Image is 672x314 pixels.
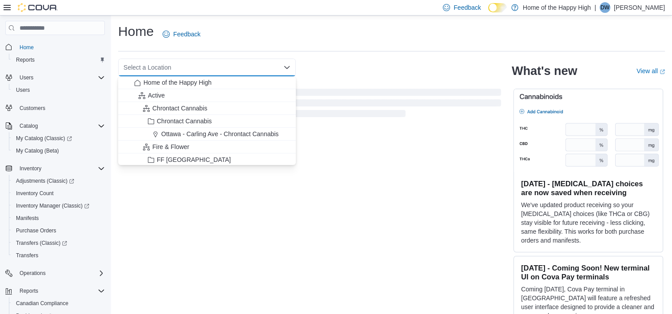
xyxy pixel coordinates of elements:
button: Canadian Compliance [9,297,108,310]
span: Customers [20,105,45,112]
button: Chrontact Cannabis [118,115,296,128]
span: Purchase Orders [16,227,56,234]
button: Fire & Flower [118,141,296,153]
span: Users [12,85,105,95]
span: My Catalog (Classic) [16,135,72,142]
button: My Catalog (Beta) [9,145,108,157]
h2: What's new [512,64,577,78]
span: Users [20,74,33,81]
span: Inventory [20,165,41,172]
span: Home [20,44,34,51]
span: Reports [16,286,105,296]
p: [PERSON_NAME] [614,2,665,13]
span: Adjustments (Classic) [16,177,74,184]
span: DW [600,2,609,13]
span: Inventory Manager (Classic) [12,200,105,211]
span: Operations [16,268,105,279]
span: Fire & Flower [152,142,189,151]
h3: [DATE] - [MEDICAL_DATA] choices are now saved when receiving [521,179,656,197]
span: Active [148,91,165,100]
button: Active [118,89,296,102]
span: FF [GEOGRAPHIC_DATA] [157,155,231,164]
span: Transfers [16,252,38,259]
span: Adjustments (Classic) [12,176,105,186]
button: Catalog [16,121,41,131]
button: Home of the Happy High [118,76,296,89]
a: Home [16,42,37,53]
span: Feedback [453,3,481,12]
a: Transfers (Classic) [12,238,71,248]
span: Transfers (Classic) [16,239,67,247]
span: Home [16,41,105,52]
span: Users [16,72,105,83]
button: Inventory [2,162,108,175]
a: Adjustments (Classic) [12,176,78,186]
div: Dane Watson [600,2,610,13]
a: Reports [12,55,38,65]
span: Customers [16,102,105,114]
a: Customers [16,103,49,114]
input: Dark Mode [488,3,507,12]
button: Inventory [16,163,45,174]
span: Inventory Manager (Classic) [16,202,89,209]
span: Purchase Orders [12,225,105,236]
button: Ottawa - Carling Ave - Chrontact Cannabis [118,128,296,141]
a: Users [12,85,33,95]
span: Reports [16,56,35,63]
span: Chrontact Cannabis [157,117,212,126]
button: Operations [16,268,49,279]
button: Reports [9,54,108,66]
a: Inventory Count [12,188,57,199]
button: Purchase Orders [9,224,108,237]
h1: Home [118,23,154,40]
span: Users [16,86,30,94]
p: We've updated product receiving so your [MEDICAL_DATA] choices (like THCa or CBG) stay visible fo... [521,200,656,245]
span: Operations [20,270,46,277]
span: Catalog [20,122,38,130]
button: Reports [2,285,108,297]
span: My Catalog (Classic) [12,133,105,144]
button: Reports [16,286,42,296]
button: Transfers [9,249,108,262]
h3: [DATE] - Coming Soon! New terminal UI on Cova Pay terminals [521,263,656,281]
button: Manifests [9,212,108,224]
a: Purchase Orders [12,225,60,236]
p: | [594,2,596,13]
span: Loading [118,90,501,119]
a: My Catalog (Beta) [12,145,63,156]
a: My Catalog (Classic) [12,133,76,144]
button: FF [GEOGRAPHIC_DATA] [118,153,296,166]
span: Transfers (Classic) [12,238,105,248]
a: Transfers (Classic) [9,237,108,249]
span: Dark Mode [488,12,489,13]
span: Transfers [12,250,105,261]
a: My Catalog (Classic) [9,132,108,145]
span: Canadian Compliance [16,300,68,307]
span: My Catalog (Beta) [16,147,59,154]
span: Manifests [16,215,39,222]
a: Transfers [12,250,42,261]
button: Users [16,72,37,83]
button: Chrontact Cannabis [118,102,296,115]
button: Inventory Count [9,187,108,200]
button: Users [9,84,108,96]
span: Home of the Happy High [143,78,211,87]
a: Adjustments (Classic) [9,175,108,187]
button: Home [2,40,108,53]
a: Inventory Manager (Classic) [12,200,93,211]
a: Manifests [12,213,42,224]
svg: External link [660,69,665,75]
span: Inventory [16,163,105,174]
span: My Catalog (Beta) [12,145,105,156]
button: Users [2,71,108,84]
span: Catalog [16,121,105,131]
span: Manifests [12,213,105,224]
span: Feedback [173,30,200,39]
p: Home of the Happy High [523,2,591,13]
button: Close list of options [283,64,290,71]
button: Customers [2,102,108,114]
a: View allExternal link [636,67,665,75]
span: Ottawa - Carling Ave - Chrontact Cannabis [161,130,278,138]
span: Reports [12,55,105,65]
a: Canadian Compliance [12,298,72,309]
